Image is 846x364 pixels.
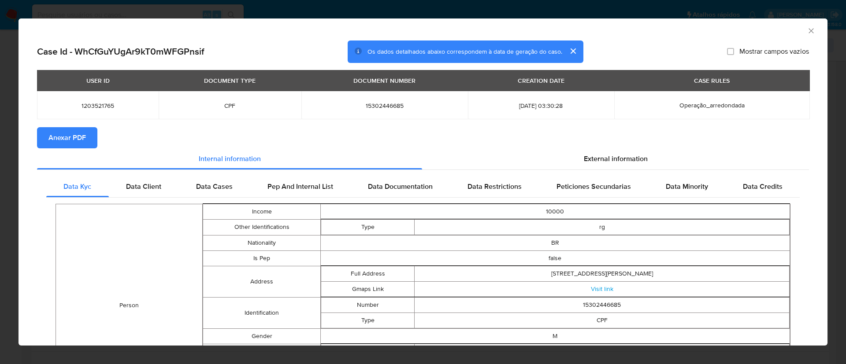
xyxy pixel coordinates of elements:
[37,46,204,57] h2: Case Id - WhCfGuYUgAr9kT0mWFGPnsif
[415,219,790,235] td: rg
[584,154,648,164] span: External information
[320,204,790,219] td: 10000
[321,297,415,313] td: Number
[203,266,320,297] td: Address
[743,181,783,191] span: Data Credits
[320,250,790,266] td: false
[468,181,522,191] span: Data Restrictions
[479,102,604,110] span: [DATE] 03:30:28
[368,181,433,191] span: Data Documentation
[321,219,415,235] td: Type
[415,297,790,313] td: 15302446685
[203,250,320,266] td: Is Pep
[203,328,320,344] td: Gender
[320,235,790,250] td: BR
[367,47,562,56] span: Os dados detalhados abaixo correspondem à data de geração do caso.
[557,181,631,191] span: Peticiones Secundarias
[415,313,790,328] td: CPF
[312,102,457,110] span: 15302446685
[199,73,261,88] div: DOCUMENT TYPE
[321,281,415,297] td: Gmaps Link
[203,204,320,219] td: Income
[199,154,261,164] span: Internal information
[348,73,421,88] div: DOCUMENT NUMBER
[591,284,613,293] a: Visit link
[320,328,790,344] td: M
[48,102,148,110] span: 1203521765
[727,48,734,55] input: Mostrar campos vazios
[81,73,115,88] div: USER ID
[63,181,91,191] span: Data Kyc
[19,18,827,346] div: closure-recommendation-modal
[203,235,320,250] td: Nationality
[203,219,320,235] td: Other Identifications
[321,266,415,281] td: Full Address
[267,181,333,191] span: Pep And Internal List
[126,181,161,191] span: Data Client
[689,73,735,88] div: CASE RULES
[37,127,97,148] button: Anexar PDF
[679,101,745,110] span: Operação_arredondada
[48,128,86,147] span: Anexar PDF
[739,47,809,56] span: Mostrar campos vazios
[37,148,809,169] div: Detailed info
[169,102,291,110] span: CPF
[807,26,815,34] button: Fechar a janela
[321,313,415,328] td: Type
[321,344,415,359] td: Area Code
[415,266,790,281] td: [STREET_ADDRESS][PERSON_NAME]
[512,73,570,88] div: CREATION DATE
[562,40,583,62] button: cerrar
[203,297,320,328] td: Identification
[46,176,800,197] div: Detailed internal info
[415,344,790,359] td: 35
[196,181,233,191] span: Data Cases
[666,181,708,191] span: Data Minority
